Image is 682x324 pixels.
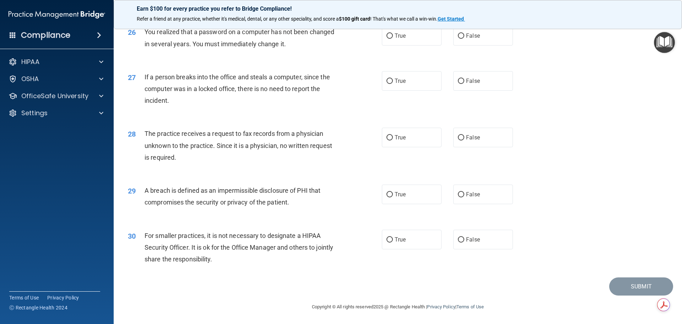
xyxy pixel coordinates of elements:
p: OSHA [21,75,39,83]
p: OfficeSafe University [21,92,88,100]
input: False [458,135,464,140]
a: Privacy Policy [47,294,79,301]
input: False [458,33,464,39]
a: OfficeSafe University [9,92,103,100]
span: A breach is defined as an impermissible disclosure of PHI that compromises the security or privac... [145,187,320,206]
a: Settings [9,109,103,117]
span: True [395,134,406,141]
span: ! That's what we call a win-win. [370,16,438,22]
span: False [466,191,480,198]
span: False [466,134,480,141]
span: For smaller practices, it is not necessary to designate a HIPAA Security Officer. It is ok for th... [145,232,333,263]
a: Privacy Policy [427,304,455,309]
img: PMB logo [9,7,105,22]
input: False [458,192,464,197]
div: Copyright © All rights reserved 2025 @ Rectangle Health | | [268,296,527,318]
input: True [386,237,393,243]
span: The practice receives a request to fax records from a physician unknown to the practice. Since it... [145,130,332,161]
strong: $100 gift card [339,16,370,22]
a: OSHA [9,75,103,83]
h4: Compliance [21,30,70,40]
span: 28 [128,130,136,138]
a: Get Started [438,16,465,22]
span: You realized that a password on a computer has not been changed in several years. You must immedi... [145,28,334,47]
input: False [458,79,464,84]
button: Submit [609,277,673,296]
span: False [466,32,480,39]
span: 29 [128,187,136,195]
span: False [466,236,480,243]
span: True [395,191,406,198]
input: True [386,192,393,197]
input: False [458,237,464,243]
p: HIPAA [21,58,39,66]
span: If a person breaks into the office and steals a computer, since the computer was in a locked offi... [145,73,330,104]
span: 27 [128,73,136,82]
input: True [386,33,393,39]
a: HIPAA [9,58,103,66]
a: Terms of Use [456,304,484,309]
strong: Get Started [438,16,464,22]
span: 26 [128,28,136,37]
span: Ⓒ Rectangle Health 2024 [9,304,67,311]
span: Refer a friend at any practice, whether it's medical, dental, or any other speciality, and score a [137,16,339,22]
input: True [386,135,393,140]
span: False [466,78,480,84]
input: True [386,79,393,84]
button: Open Resource Center [654,32,675,53]
span: True [395,78,406,84]
span: 30 [128,232,136,240]
p: Settings [21,109,48,117]
span: True [395,236,406,243]
a: Terms of Use [9,294,39,301]
span: True [395,32,406,39]
p: Earn $100 for every practice you refer to Bridge Compliance! [137,5,659,12]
